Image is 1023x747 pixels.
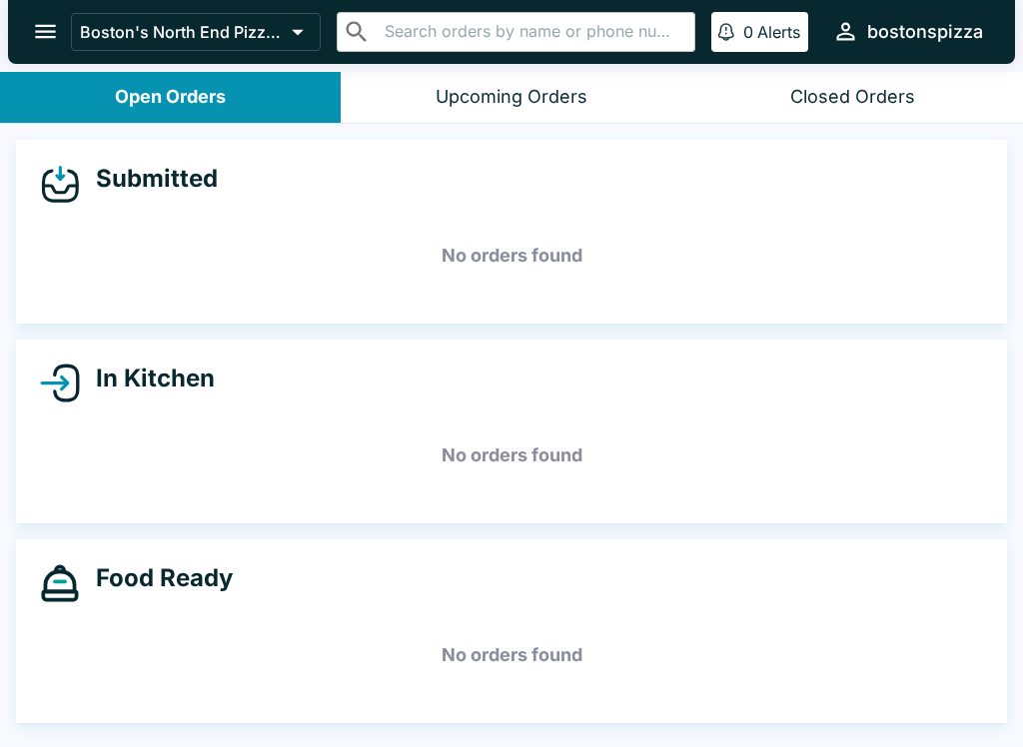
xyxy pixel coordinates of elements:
[40,220,983,292] h5: No orders found
[867,20,983,44] div: bostonspizza
[824,10,991,53] button: bostonspizza
[40,619,983,691] h5: No orders found
[80,22,284,42] p: Boston's North End Pizza Bakery
[790,86,915,109] div: Closed Orders
[80,164,218,194] h4: Submitted
[757,22,800,42] p: Alerts
[40,419,983,491] h5: No orders found
[20,6,71,57] button: open drawer
[80,364,215,393] h4: In Kitchen
[379,18,686,46] input: Search orders by name or phone number
[436,86,587,109] div: Upcoming Orders
[115,86,226,109] div: Open Orders
[71,13,321,51] button: Boston's North End Pizza Bakery
[743,22,753,42] p: 0
[80,563,233,593] h4: Food Ready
